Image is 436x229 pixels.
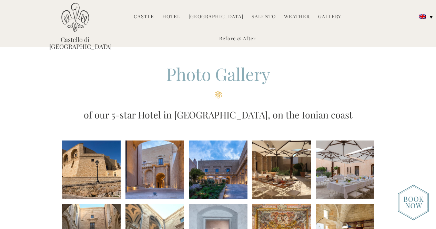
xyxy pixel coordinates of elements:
a: Castle [134,13,154,21]
a: Gallery [318,13,341,21]
a: Before & After [219,35,256,43]
h3: of our 5-star Hotel in [GEOGRAPHIC_DATA], on the Ionian coast [49,108,387,122]
a: Hotel [162,13,180,21]
img: Castello di Ugento [61,3,89,32]
a: Castello di [GEOGRAPHIC_DATA] [49,36,101,50]
a: Weather [284,13,310,21]
h2: Photo Gallery [49,62,387,98]
a: [GEOGRAPHIC_DATA] [189,13,243,21]
a: Salento [252,13,276,21]
img: new-booknow.png [398,185,429,220]
img: English [419,14,426,19]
